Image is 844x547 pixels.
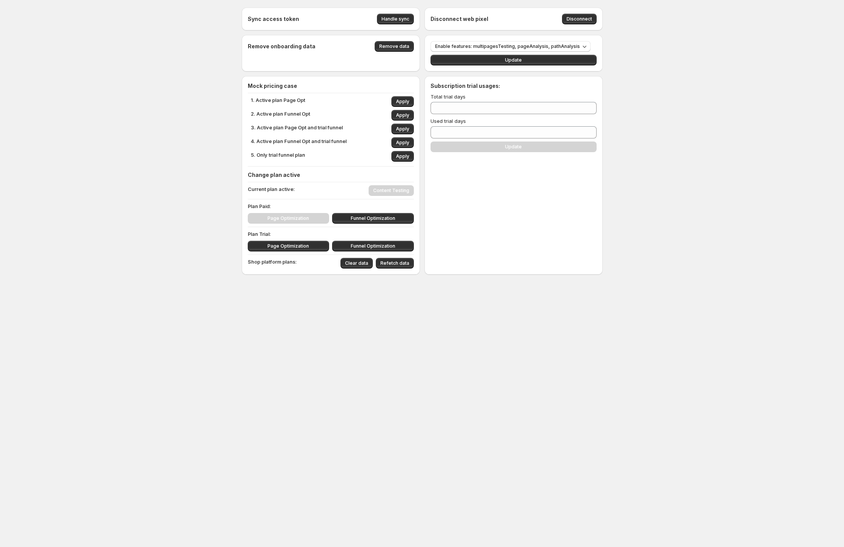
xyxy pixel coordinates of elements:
span: Apply [396,112,409,118]
p: 3. Active plan Page Opt and trial funnel [251,124,343,134]
span: Funnel Optimization [351,243,395,249]
button: Handle sync [377,14,414,24]
h4: Disconnect web pixel [431,15,488,23]
h4: Sync access token [248,15,299,23]
p: Shop platform plans: [248,258,297,269]
button: Clear data [340,258,373,269]
button: Apply [391,137,414,148]
p: 1. Active plan Page Opt [251,96,305,107]
span: Total trial days [431,94,466,100]
p: 5. Only trial funnel plan [251,151,305,162]
span: Used trial days [431,118,466,124]
h4: Change plan active [248,171,414,179]
button: Apply [391,124,414,134]
button: Apply [391,151,414,162]
span: Enable features: multipagesTesting, pageAnalysis, pathAnalysis [435,43,580,49]
h4: Mock pricing case [248,82,414,90]
p: Plan Trial: [248,230,414,238]
p: Plan Paid: [248,202,414,210]
span: Disconnect [567,16,592,22]
span: Clear data [345,260,368,266]
h4: Subscription trial usages: [431,82,500,90]
p: Current plan active: [248,185,295,196]
button: Apply [391,110,414,121]
span: Remove data [379,43,409,49]
span: Apply [396,153,409,159]
p: 2. Active plan Funnel Opt [251,110,310,121]
button: Enable features: multipagesTesting, pageAnalysis, pathAnalysis [431,41,591,52]
span: Update [505,57,522,63]
button: Disconnect [562,14,597,24]
button: Refetch data [376,258,414,269]
span: Handle sync [382,16,409,22]
button: Funnel Optimization [332,241,414,251]
span: Apply [396,126,409,132]
span: Page Optimization [268,243,309,249]
button: Page Optimization [248,241,329,251]
span: Apply [396,140,409,146]
span: Funnel Optimization [351,215,395,221]
span: Apply [396,99,409,105]
span: Refetch data [380,260,409,266]
button: Remove data [375,41,414,52]
button: Apply [391,96,414,107]
p: 4. Active plan Funnel Opt and trial funnel [251,137,347,148]
h4: Remove onboarding data [248,43,315,50]
button: Funnel Optimization [332,213,414,224]
button: Update [431,55,597,65]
